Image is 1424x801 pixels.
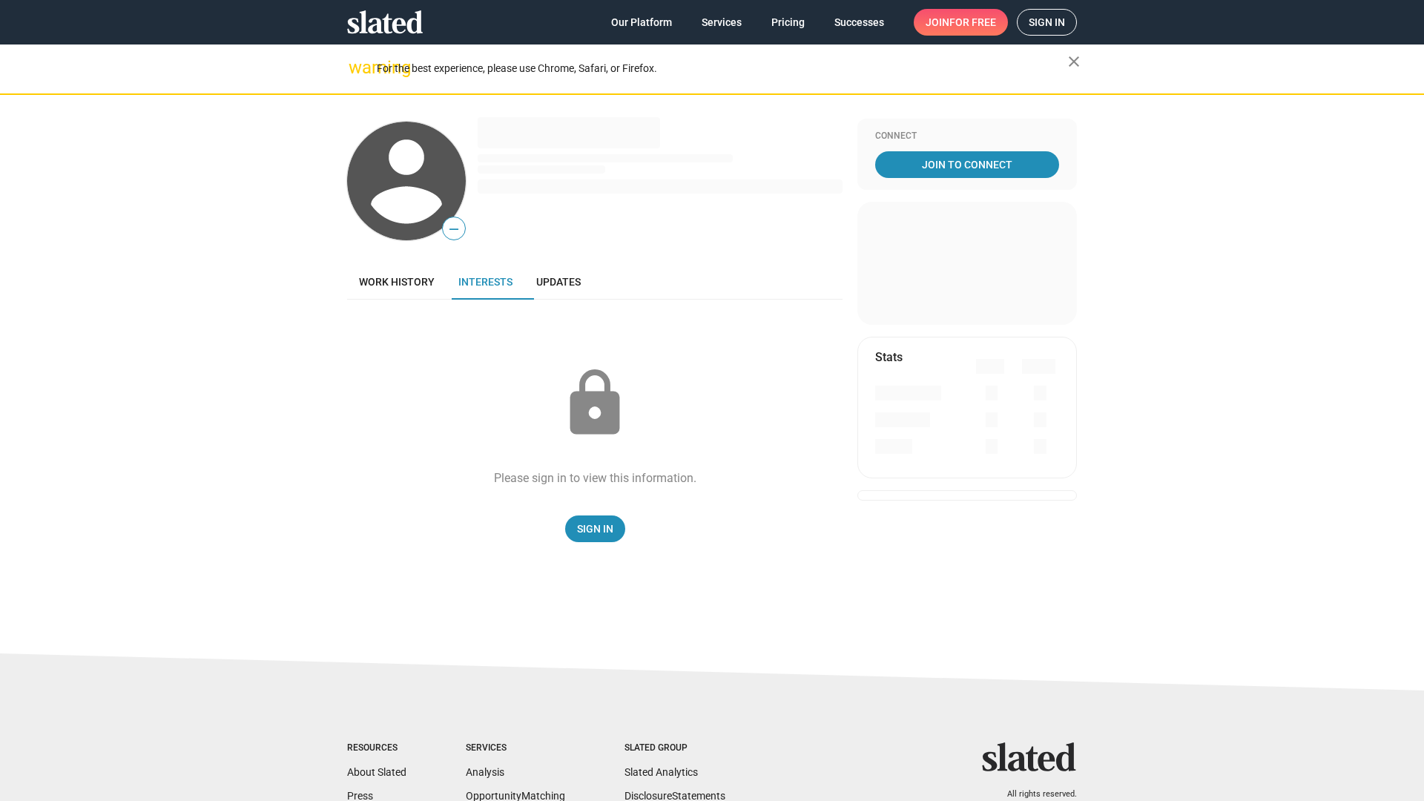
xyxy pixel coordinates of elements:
[875,349,903,365] mat-card-title: Stats
[446,264,524,300] a: Interests
[624,742,725,754] div: Slated Group
[599,9,684,36] a: Our Platform
[466,742,565,754] div: Services
[347,742,406,754] div: Resources
[1017,9,1077,36] a: Sign in
[347,766,406,778] a: About Slated
[494,470,696,486] div: Please sign in to view this information.
[347,264,446,300] a: Work history
[771,9,805,36] span: Pricing
[834,9,884,36] span: Successes
[466,766,504,778] a: Analysis
[1029,10,1065,35] span: Sign in
[875,131,1059,142] div: Connect
[611,9,672,36] span: Our Platform
[558,366,632,441] mat-icon: lock
[1065,53,1083,70] mat-icon: close
[536,276,581,288] span: Updates
[823,9,896,36] a: Successes
[624,766,698,778] a: Slated Analytics
[349,59,366,76] mat-icon: warning
[443,220,465,239] span: —
[878,151,1056,178] span: Join To Connect
[759,9,817,36] a: Pricing
[875,151,1059,178] a: Join To Connect
[359,276,435,288] span: Work history
[690,9,754,36] a: Services
[926,9,996,36] span: Join
[458,276,512,288] span: Interests
[524,264,593,300] a: Updates
[565,515,625,542] a: Sign In
[577,515,613,542] span: Sign In
[914,9,1008,36] a: Joinfor free
[377,59,1068,79] div: For the best experience, please use Chrome, Safari, or Firefox.
[702,9,742,36] span: Services
[949,9,996,36] span: for free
